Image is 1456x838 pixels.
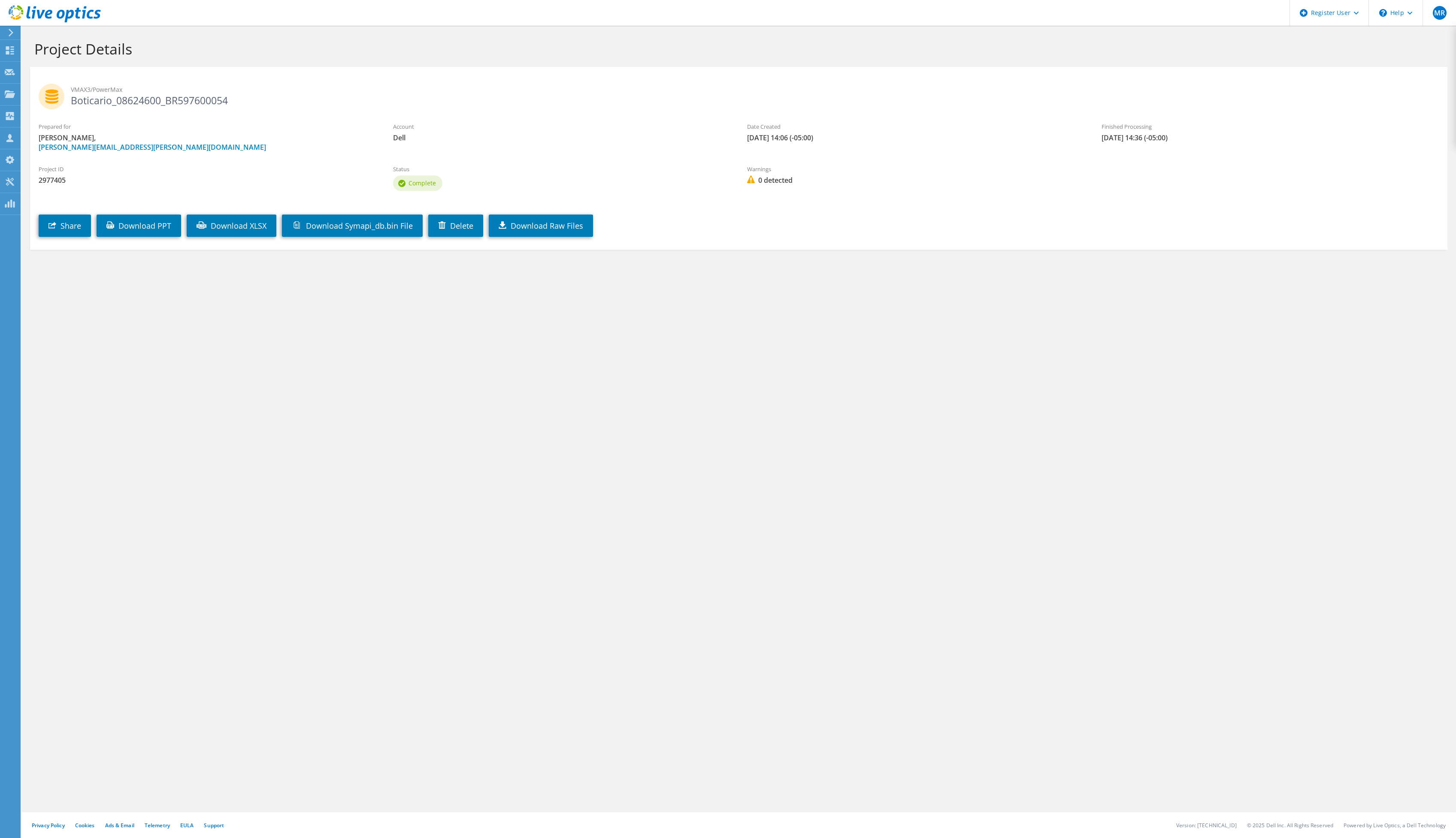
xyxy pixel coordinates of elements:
li: Powered by Live Optics, a Dell Technology [1344,822,1446,829]
a: EULA [180,822,194,829]
a: Privacy Policy [32,822,65,829]
a: Ads & Email [105,822,134,829]
a: [PERSON_NAME][EMAIL_ADDRESS][PERSON_NAME][DOMAIN_NAME] [39,142,266,152]
li: © 2025 Dell Inc. All Rights Reserved [1247,822,1333,829]
h1: Project Details [34,40,1439,58]
svg: \n [1379,9,1387,17]
a: Support [204,822,224,829]
h2: Boticario_08624600_BR597600054 [39,84,1439,105]
span: 2977405 [39,175,376,185]
label: Prepared for [39,122,376,131]
label: Warnings [747,165,1084,173]
span: [DATE] 14:06 (-05:00) [747,133,1084,142]
a: Download XLSX [187,215,276,237]
span: Dell [393,133,730,142]
a: Delete [428,215,483,237]
label: Project ID [39,165,376,173]
span: [DATE] 14:36 (-05:00) [1102,133,1439,142]
a: Cookies [75,822,95,829]
span: VMAX3/PowerMax [71,85,1439,94]
span: 0 detected [747,175,1084,185]
span: MR [1433,6,1447,20]
label: Account [393,122,730,131]
label: Date Created [747,122,1084,131]
a: Download PPT [97,215,181,237]
a: Download Raw Files [489,215,593,237]
a: Telemetry [145,822,170,829]
label: Status [393,165,730,173]
span: Complete [409,179,436,187]
span: [PERSON_NAME], [39,133,376,152]
a: Share [39,215,91,237]
label: Finished Processing [1102,122,1439,131]
a: Download Symapi_db.bin File [282,215,423,237]
li: Version: [TECHNICAL_ID] [1176,822,1237,829]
